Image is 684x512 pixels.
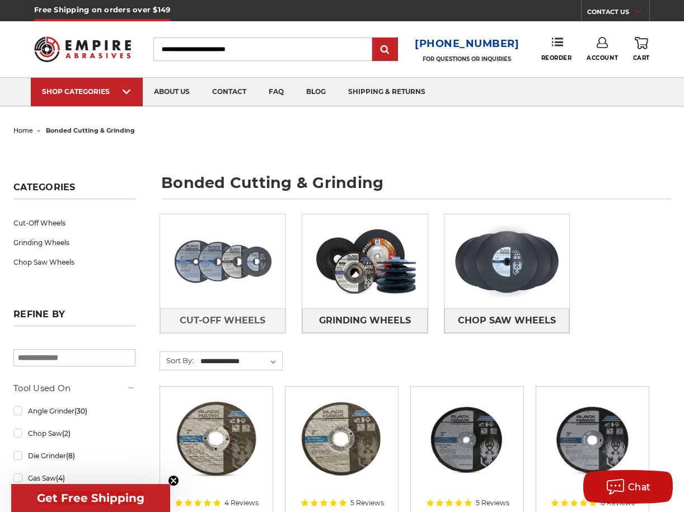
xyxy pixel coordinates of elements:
[544,394,641,484] img: 3" x 1/16" x 3/8" Cutting Disc
[319,311,411,330] span: Grinding Wheels
[13,468,135,488] a: Gas Saw
[13,382,135,395] h5: Tool Used On
[415,55,519,63] p: FOR QUESTIONS OR INQUIRIES
[541,37,572,61] a: Reorder
[633,54,650,62] span: Cart
[13,401,135,421] a: Angle Grinder
[11,484,170,512] div: Get Free ShippingClose teaser
[628,482,651,492] span: Chat
[13,233,135,252] a: Grinding Wheels
[257,78,295,106] a: faq
[199,353,282,370] select: Sort By:
[56,474,65,482] span: (4)
[66,452,75,460] span: (8)
[74,407,87,415] span: (30)
[13,252,135,272] a: Chop Saw Wheels
[541,54,572,62] span: Reorder
[13,446,135,466] a: Die Grinder
[201,78,257,106] a: contact
[46,126,135,134] span: bonded cutting & grinding
[13,309,135,326] h5: Refine by
[160,308,285,333] a: Cut-Off Wheels
[293,394,390,484] img: 2" x 1/32" x 3/8" Cut Off Wheel
[415,36,519,52] a: [PHONE_NUMBER]
[302,308,428,333] a: Grinding Wheels
[444,308,570,333] a: Chop Saw Wheels
[633,37,650,62] a: Cart
[143,78,201,106] a: about us
[34,30,131,68] img: Empire Abrasives
[13,126,33,134] a: home
[160,352,194,369] label: Sort By:
[587,54,618,62] span: Account
[160,218,285,306] img: Cut-Off Wheels
[419,394,516,484] img: 3” x .0625” x 1/4” Die Grinder Cut-Off Wheels by Black Hawk Abrasives
[168,394,265,484] img: 2" x 1/16" x 3/8" Cut Off Wheel
[295,78,337,106] a: blog
[13,182,135,199] h5: Categories
[587,6,649,21] a: CONTACT US
[13,424,135,443] a: Chop Saw
[37,491,144,505] span: Get Free Shipping
[62,429,71,438] span: (2)
[302,218,428,306] img: Grinding Wheels
[180,311,265,330] span: Cut-Off Wheels
[42,87,132,96] div: SHOP CATEGORIES
[13,213,135,233] a: Cut-Off Wheels
[168,475,179,486] button: Close teaser
[374,39,396,61] input: Submit
[444,218,570,306] img: Chop Saw Wheels
[337,78,437,106] a: shipping & returns
[458,311,556,330] span: Chop Saw Wheels
[161,175,671,199] h1: bonded cutting & grinding
[583,470,673,504] button: Chat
